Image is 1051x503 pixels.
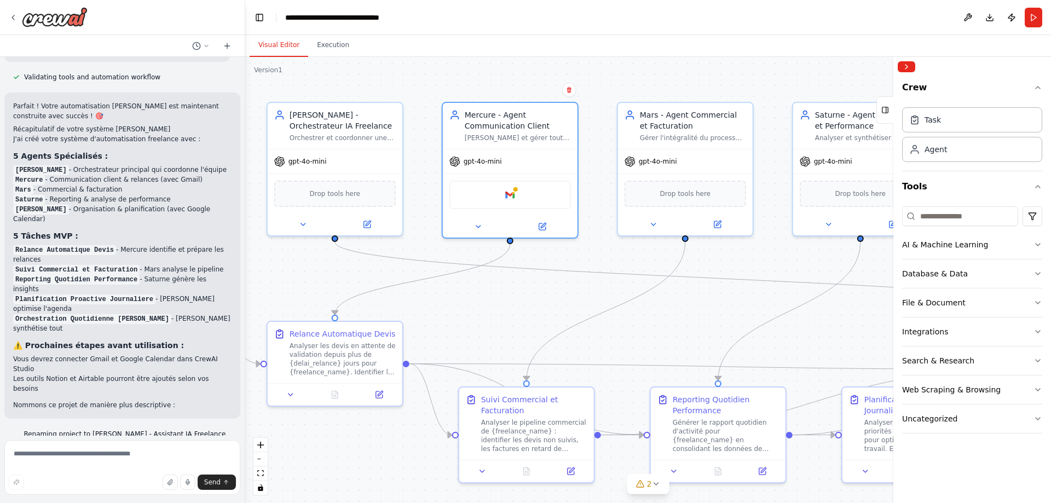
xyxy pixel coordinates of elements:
[902,355,974,366] div: Search & Research
[253,438,268,495] div: React Flow controls
[13,314,171,324] code: Orchestration Quotidienne [PERSON_NAME]
[288,157,327,166] span: gpt-4o-mini
[13,165,69,175] code: [PERSON_NAME]
[902,317,1042,346] button: Integrations
[13,205,69,215] code: [PERSON_NAME]
[835,188,886,199] span: Drop tools here
[22,7,88,27] img: Logo
[13,374,232,394] li: Les outils Notion et Airtable pourront être ajoutés selon vos besoins
[409,359,1027,375] g: Edge from 820b265f-0de0-460d-8935-eab4335ba3b2 to 4ac33741-d6fa-4f09-a7fe-4409cac381ef
[481,418,587,453] div: Analyser le pipeline commercial de {freelance_name} : identifier les devis non suivis, les factur...
[841,386,978,483] div: Planification Proactive JournaliereAnalyser l'agenda et les priorités de {freelance_name} pour op...
[562,83,576,97] button: Delete node
[163,475,178,490] button: Upload files
[902,239,988,250] div: AI & Machine Learning
[640,109,746,131] div: Mars - Agent Commercial et Facturation
[902,103,1042,171] div: Crew
[793,364,1027,441] g: Edge from 38a42fdf-170b-4c72-88bf-8771e6f922f2 to 4ac33741-d6fa-4f09-a7fe-4409cac381ef
[864,418,971,453] div: Analyser l'agenda et les priorités de {freelance_name} pour optimiser sa journée de travail. Exam...
[13,314,232,333] li: - [PERSON_NAME] synthétise tout
[13,185,33,195] code: Mars
[360,388,398,401] button: Open in side panel
[252,10,267,25] button: Hide left sidebar
[601,430,644,441] g: Edge from 17169f91-23b0-454b-8e90-c37a38efa0f6 to 38a42fdf-170b-4c72-88bf-8771e6f922f2
[330,244,516,315] g: Edge from c07a5800-22e8-4868-94ff-e4986bb07c98 to 820b265f-0de0-460d-8935-eab4335ba3b2
[290,342,396,377] div: Analyser les devis en attente de validation depuis plus de {delai_relance} jours pour {freelance_...
[290,328,396,339] div: Relance Automatique Devis
[814,157,852,166] span: gpt-4o-mini
[13,400,232,410] p: Nommons ce projet de manière plus descriptive :
[308,34,358,57] button: Execution
[188,39,214,53] button: Switch to previous chat
[902,171,1042,202] button: Tools
[902,384,1001,395] div: Web Scraping & Browsing
[198,475,236,490] button: Send
[886,465,933,478] button: No output available
[290,109,396,131] div: [PERSON_NAME] - Orchestrateur IA Freelance
[601,364,1027,441] g: Edge from 17169f91-23b0-454b-8e90-c37a38efa0f6 to 4ac33741-d6fa-4f09-a7fe-4409cac381ef
[13,341,184,350] strong: ⚠️ Prochaines étapes avant utilisation :
[686,218,748,231] button: Open in side panel
[902,268,968,279] div: Database & Data
[13,195,45,205] code: Saturne
[673,418,779,453] div: Générer le rapport quotidien d'activité pour {freelance_name} en consolidant les données de Mercu...
[902,288,1042,317] button: File & Document
[13,194,232,204] li: - Reporting & analyse de performance
[13,175,232,184] li: - Communication client & relances (avec Gmail)
[815,134,921,142] div: Analyser et synthétiser les données d'activité de {freelance_name} pour générer des rapports quot...
[13,294,232,314] li: - [PERSON_NAME] optimise l'agenda
[253,466,268,481] button: fit view
[815,109,921,131] div: Saturne - Agent Reporting et Performance
[13,124,232,134] h2: Récapitulatif de votre système [PERSON_NAME]
[218,39,236,53] button: Start a new chat
[898,61,915,72] button: Collapse right sidebar
[464,157,502,166] span: gpt-4o-mini
[13,175,45,185] code: Mercure
[180,475,195,490] button: Click to speak your automation idea
[409,359,452,441] g: Edge from 820b265f-0de0-460d-8935-eab4335ba3b2 to 17169f91-23b0-454b-8e90-c37a38efa0f6
[458,386,595,483] div: Suivi Commercial et FacturationAnalyser le pipeline commercial de {freelance_name} : identifier l...
[13,245,116,255] code: Relance Automatique Devis
[902,259,1042,288] button: Database & Data
[253,481,268,495] button: toggle interactivity
[13,152,108,160] strong: 5 Agents Spécialisés :
[617,102,754,236] div: Mars - Agent Commercial et FacturationGérer l'intégralité du processus commercial de {freelance_n...
[695,465,741,478] button: No output available
[793,430,835,441] g: Edge from 38a42fdf-170b-4c72-88bf-8771e6f922f2 to e6563cbf-3ed0-4cbc-90ee-b95fdc52dc21
[713,242,866,380] g: Edge from 253f363d-94f8-438d-b702-db9cc18a085d to 38a42fdf-170b-4c72-88bf-8771e6f922f2
[13,204,232,224] li: - Organisation & planification (avec Google Calendar)
[521,242,691,380] g: Edge from d1b22530-c26a-4cf1-be9d-46a8a5556fa5 to 17169f91-23b0-454b-8e90-c37a38efa0f6
[253,438,268,452] button: zoom in
[481,394,587,416] div: Suivi Commercial et Facturation
[213,329,261,369] g: Edge from triggers to 820b265f-0de0-460d-8935-eab4335ba3b2
[925,144,947,155] div: Agent
[204,478,221,487] span: Send
[13,165,232,175] li: - Orchestrateur principal qui coordonne l'équipe
[24,430,232,447] span: Renaming project to [PERSON_NAME] - Assistant IA Freelance MVP
[13,274,232,294] li: - Saturne génère les insights
[902,326,948,337] div: Integrations
[254,66,282,74] div: Version 1
[552,465,590,478] button: Open in side panel
[647,478,652,489] span: 2
[902,375,1042,404] button: Web Scraping & Browsing
[24,73,160,82] span: Validating tools and automation workflow
[336,218,398,231] button: Open in side panel
[902,297,966,308] div: File & Document
[504,188,517,201] img: Google gmail
[660,188,711,199] span: Drop tools here
[465,134,571,142] div: [PERSON_NAME] et gérer toutes les communications clients pour {freelance_name} : relances profess...
[13,265,140,275] code: Suivi Commercial et Facturation
[290,134,396,142] div: Orchestrer et coordonner une équipe de 4 agents IA spécialisés (Mercure, Mars, [PERSON_NAME]) pou...
[13,245,232,264] li: - Mercure identifie et prépare les relances
[902,77,1042,103] button: Crew
[250,34,308,57] button: Visual Editor
[13,264,232,274] li: - Mars analyse le pipeline
[902,202,1042,442] div: Tools
[673,394,779,416] div: Reporting Quotidien Performance
[889,57,898,503] button: Toggle Sidebar
[13,275,140,285] code: Reporting Quotidien Performance
[503,465,550,478] button: No output available
[267,321,403,407] div: Relance Automatique DevisAnalyser les devis en attente de validation depuis plus de {delai_relanc...
[511,220,573,233] button: Open in side panel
